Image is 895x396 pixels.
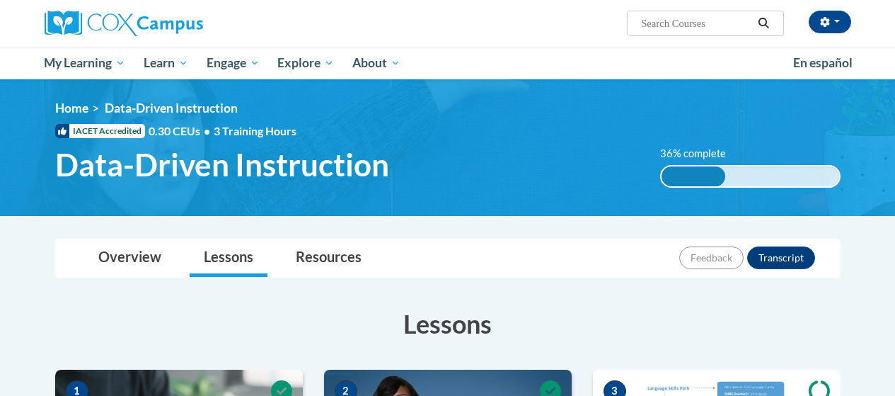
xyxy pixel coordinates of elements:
[809,11,851,33] button: Account Settings
[662,166,725,186] div: 36% complete
[793,55,853,70] span: En español
[34,47,862,79] div: Main menu
[149,123,214,139] span: 0.30 CEUs
[679,247,744,269] button: Feedback
[134,47,197,79] a: Learn
[35,47,135,79] a: My Learning
[282,239,376,277] a: Resources
[640,15,753,32] input: Search Courses
[190,239,267,277] a: Lessons
[55,101,88,115] a: Home
[784,48,862,78] a: En español
[144,55,188,72] span: Learn
[268,47,343,79] a: Explore
[55,146,389,183] span: Data-Driven Instruction
[214,124,296,137] span: 3 Training Hours
[45,11,299,36] a: Cox Campus
[105,101,238,115] span: Data-Driven Instruction
[44,55,125,72] span: My Learning
[45,11,203,36] img: Cox Campus
[277,55,334,72] span: Explore
[204,124,210,137] span: •
[753,15,774,32] button: Search
[660,146,741,162] label: 36% complete
[343,47,410,79] a: About
[352,55,400,72] span: About
[84,239,175,277] a: Overview
[207,55,260,72] span: Engage
[747,247,815,269] button: Transcript
[197,47,269,79] a: Engage
[55,306,841,341] h3: Lessons
[55,124,145,138] span: IACET Accredited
